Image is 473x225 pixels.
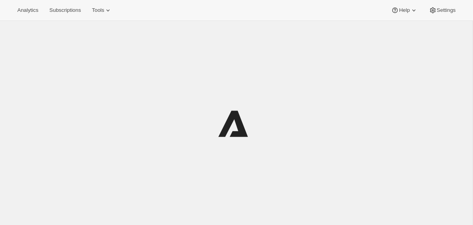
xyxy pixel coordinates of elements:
span: Subscriptions [49,7,81,13]
span: Settings [437,7,456,13]
button: Settings [424,5,460,16]
span: Help [399,7,410,13]
span: Tools [92,7,104,13]
button: Tools [87,5,117,16]
button: Analytics [13,5,43,16]
span: Analytics [17,7,38,13]
button: Help [386,5,422,16]
button: Subscriptions [45,5,86,16]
